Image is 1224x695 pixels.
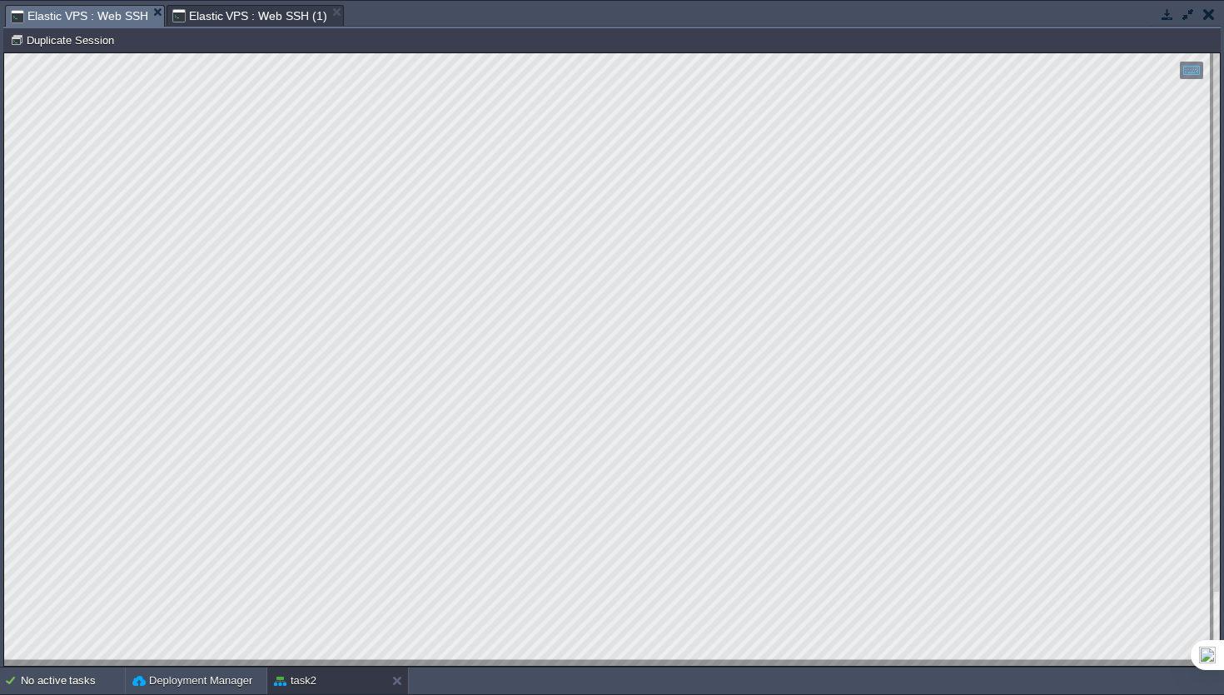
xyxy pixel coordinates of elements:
[172,6,327,26] span: Elastic VPS : Web SSH (1)
[132,673,252,689] button: Deployment Manager
[274,673,316,689] button: task2
[10,32,119,47] button: Duplicate Session
[11,6,148,27] span: Elastic VPS : Web SSH
[21,668,125,694] div: No active tasks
